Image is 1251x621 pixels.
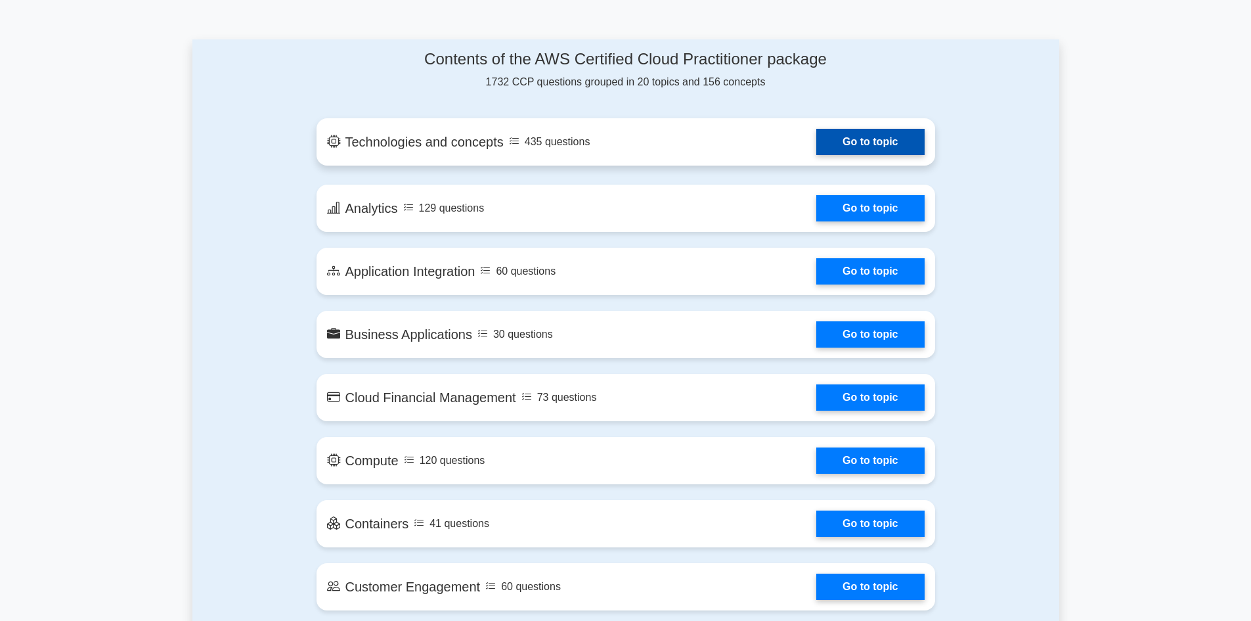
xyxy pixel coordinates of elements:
div: 1732 CCP questions grouped in 20 topics and 156 concepts [317,50,935,90]
a: Go to topic [816,321,924,348]
a: Go to topic [816,384,924,411]
a: Go to topic [816,574,924,600]
a: Go to topic [816,258,924,285]
a: Go to topic [816,129,924,155]
h4: Contents of the AWS Certified Cloud Practitioner package [317,50,935,69]
a: Go to topic [816,195,924,221]
a: Go to topic [816,511,924,537]
a: Go to topic [816,448,924,474]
